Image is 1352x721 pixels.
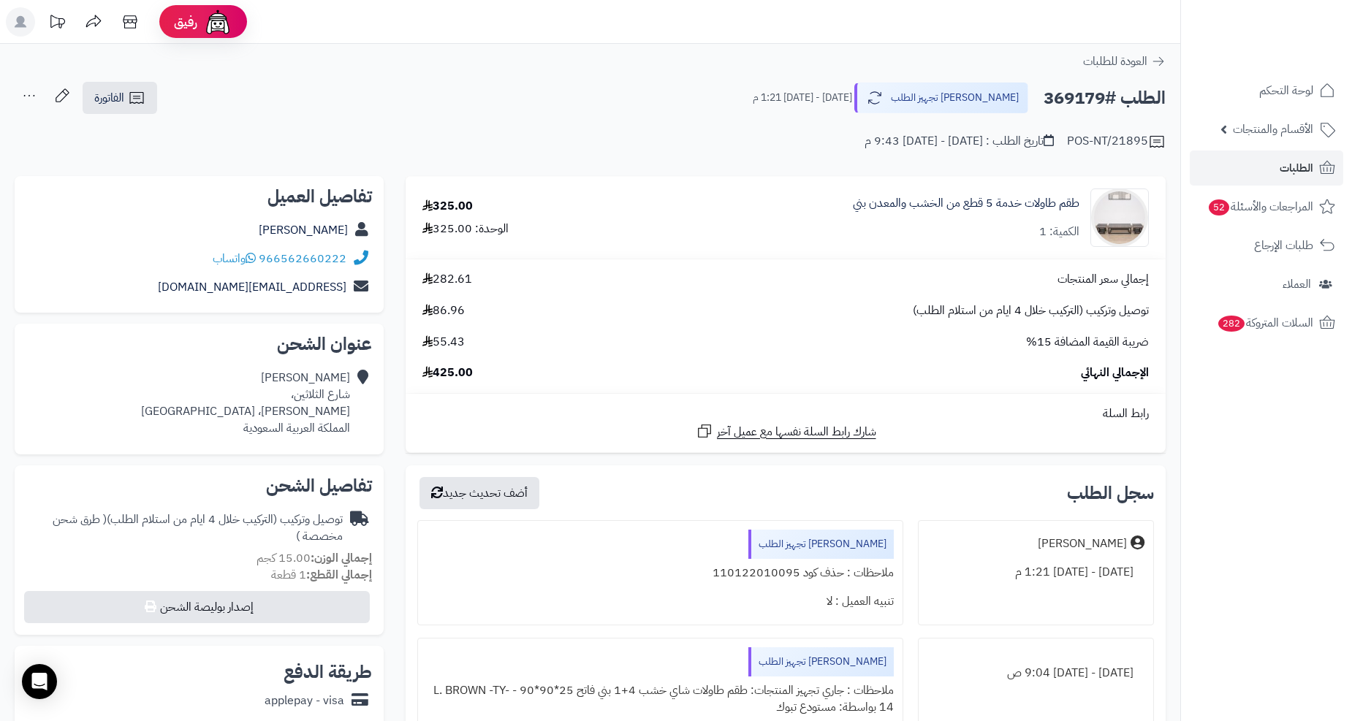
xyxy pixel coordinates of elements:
a: طلبات الإرجاع [1190,228,1343,263]
div: [DATE] - [DATE] 9:04 ص [927,659,1144,687]
a: [PERSON_NAME] [259,221,348,239]
div: رابط السلة [411,405,1160,422]
span: توصيل وتركيب (التركيب خلال 4 ايام من استلام الطلب) [913,302,1149,319]
span: 282 [1218,316,1245,332]
h2: عنوان الشحن [26,335,372,353]
h2: طريقة الدفع [284,663,372,681]
span: الإجمالي النهائي [1081,365,1149,381]
small: 1 قطعة [271,566,372,584]
a: شارك رابط السلة نفسها مع عميل آخر [696,422,876,440]
a: طقم طاولات خدمة 5 قطع من الخشب والمعدن بني [853,195,1079,212]
div: 325.00 [422,198,473,215]
div: توصيل وتركيب (التركيب خلال 4 ايام من استلام الطلب) [26,511,343,545]
span: الأقسام والمنتجات [1233,119,1313,140]
a: [EMAIL_ADDRESS][DOMAIN_NAME] [158,278,346,296]
a: لوحة التحكم [1190,73,1343,108]
span: ( طرق شحن مخصصة ) [53,511,343,545]
div: [PERSON_NAME] شارع الثلاثين، [PERSON_NAME]، [GEOGRAPHIC_DATA] المملكة العربية السعودية [141,370,350,436]
span: المراجعات والأسئلة [1207,197,1313,217]
small: 15.00 كجم [257,549,372,567]
div: applepay - visa [265,693,344,709]
div: [DATE] - [DATE] 1:21 م [927,558,1144,587]
a: واتساب [213,250,256,267]
div: POS-NT/21895 [1067,133,1166,150]
a: السلات المتروكة282 [1190,305,1343,340]
span: إجمالي سعر المنتجات [1057,271,1149,288]
div: الوحدة: 325.00 [422,221,509,237]
a: الفاتورة [83,82,157,114]
span: الطلبات [1280,158,1313,178]
h2: الطلب #369179 [1044,83,1166,113]
div: [PERSON_NAME] [1038,535,1127,552]
button: أضف تحديث جديد [419,477,539,509]
span: العملاء [1283,274,1311,294]
div: تنبيه العميل : لا [427,587,894,616]
span: 52 [1209,199,1229,215]
span: طلبات الإرجاع [1254,235,1313,256]
div: [PERSON_NAME] تجهيز الطلب [748,647,894,676]
img: logo-2.png [1253,41,1338,72]
div: ملاحظات : حذف كود 110122010095 [427,559,894,587]
span: الفاتورة [94,89,124,107]
span: العودة للطلبات [1083,53,1147,70]
span: ضريبة القيمة المضافة 15% [1026,334,1149,351]
span: 86.96 [422,302,465,319]
small: [DATE] - [DATE] 1:21 م [753,91,852,105]
button: إصدار بوليصة الشحن [24,591,370,623]
div: الكمية: 1 [1039,224,1079,240]
span: 55.43 [422,334,465,351]
span: لوحة التحكم [1259,80,1313,101]
div: تاريخ الطلب : [DATE] - [DATE] 9:43 م [865,133,1054,150]
a: العودة للطلبات [1083,53,1166,70]
strong: إجمالي القطع: [306,566,372,584]
a: المراجعات والأسئلة52 [1190,189,1343,224]
div: Open Intercom Messenger [22,664,57,699]
h2: تفاصيل الشحن [26,477,372,495]
img: ai-face.png [203,7,232,37]
h2: تفاصيل العميل [26,188,372,205]
h3: سجل الطلب [1067,484,1154,502]
a: العملاء [1190,267,1343,302]
button: [PERSON_NAME] تجهيز الطلب [854,83,1028,113]
span: 282.61 [422,271,472,288]
strong: إجمالي الوزن: [311,549,372,567]
div: [PERSON_NAME] تجهيز الطلب [748,530,894,559]
a: 966562660222 [259,250,346,267]
a: الطلبات [1190,150,1343,186]
span: 425.00 [422,365,473,381]
span: شارك رابط السلة نفسها مع عميل آخر [717,424,876,440]
span: رفيق [174,13,197,31]
img: 1744461276-1-90x90.jpg [1091,188,1148,247]
span: السلات المتروكة [1217,313,1313,333]
a: تحديثات المنصة [39,7,75,40]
